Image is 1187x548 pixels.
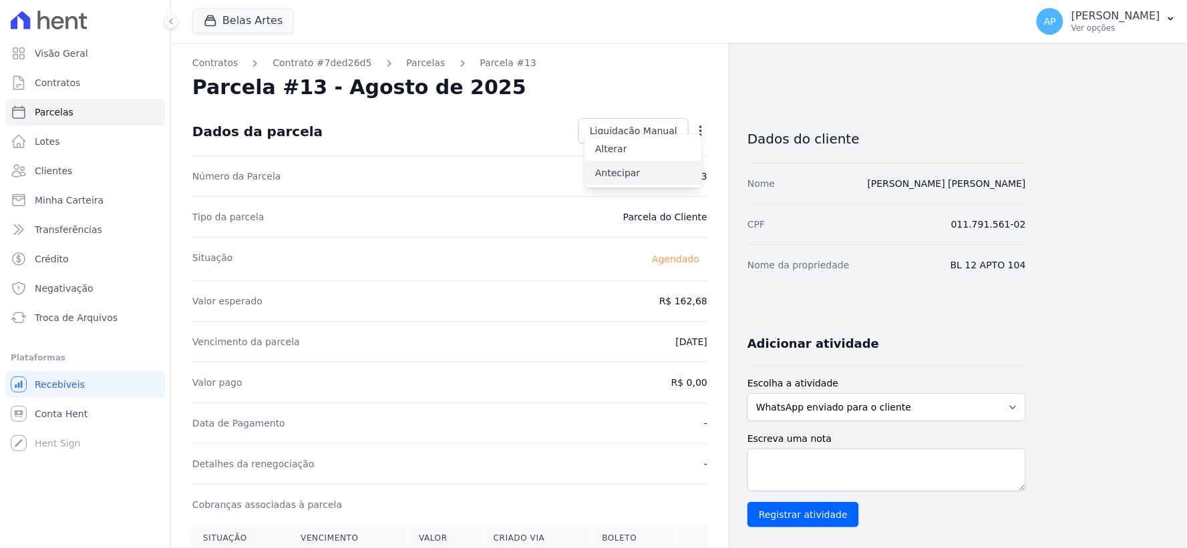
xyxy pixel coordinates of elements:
p: [PERSON_NAME] [1071,9,1160,23]
a: Transferências [5,216,165,243]
dt: Valor esperado [192,294,263,308]
span: Transferências [35,223,102,236]
span: Conta Hent [35,407,88,421]
dt: Data de Pagamento [192,417,285,430]
dd: BL 12 APTO 104 [951,258,1026,272]
span: Contratos [35,76,80,89]
a: Recebíveis [5,371,165,398]
a: Crédito [5,246,165,272]
span: Lotes [35,135,60,148]
dt: Situação [192,251,233,267]
dd: 011.791.561-02 [951,218,1026,231]
span: Agendado [644,251,707,267]
a: Parcelas [5,99,165,125]
span: Liquidação Manual [590,124,677,138]
dd: - [704,457,707,471]
dd: Parcela do Cliente [623,210,707,224]
a: Parcelas [407,56,446,70]
span: Minha Carteira [35,194,104,207]
span: Clientes [35,164,72,178]
p: Ver opções [1071,23,1160,33]
h2: Parcela #13 - Agosto de 2025 [192,75,526,99]
dt: Nome da propriedade [747,258,850,272]
a: Lotes [5,128,165,155]
a: Clientes [5,158,165,184]
div: Dados da parcela [192,123,323,140]
a: Contratos [5,69,165,96]
div: Plataformas [11,350,160,366]
a: Visão Geral [5,40,165,67]
span: Recebíveis [35,378,85,391]
nav: Breadcrumb [192,56,707,70]
span: Crédito [35,252,69,266]
label: Escolha a atividade [747,376,1026,390]
a: [PERSON_NAME] [PERSON_NAME] [868,178,1026,189]
dt: Nome [747,177,775,190]
dt: CPF [747,218,765,231]
a: Conta Hent [5,400,165,427]
a: Liquidação Manual [578,118,689,144]
dd: - [704,417,707,430]
h3: Adicionar atividade [747,336,879,352]
dt: Valor pago [192,376,242,389]
h3: Dados do cliente [747,131,1026,147]
dd: R$ 0,00 [671,376,707,389]
a: Antecipar [584,161,702,185]
a: Parcela #13 [480,56,537,70]
dt: Vencimento da parcela [192,335,300,348]
a: Troca de Arquivos [5,304,165,331]
a: Alterar [584,137,702,161]
dt: Cobranças associadas à parcela [192,498,342,511]
span: Negativação [35,282,94,295]
a: Negativação [5,275,165,302]
a: Contratos [192,56,238,70]
button: Belas Artes [192,8,294,33]
dt: Número da Parcela [192,170,281,183]
span: Parcelas [35,105,73,119]
dt: Detalhes da renegociação [192,457,315,471]
a: Minha Carteira [5,187,165,214]
dd: [DATE] [676,335,707,348]
dd: R$ 162,68 [659,294,707,308]
a: Contrato #7ded26d5 [273,56,371,70]
span: AP [1044,17,1056,26]
span: Visão Geral [35,47,88,60]
button: AP [PERSON_NAME] Ver opções [1026,3,1187,40]
label: Escreva uma nota [747,432,1026,446]
input: Registrar atividade [747,502,859,527]
dt: Tipo da parcela [192,210,265,224]
span: Troca de Arquivos [35,311,118,324]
